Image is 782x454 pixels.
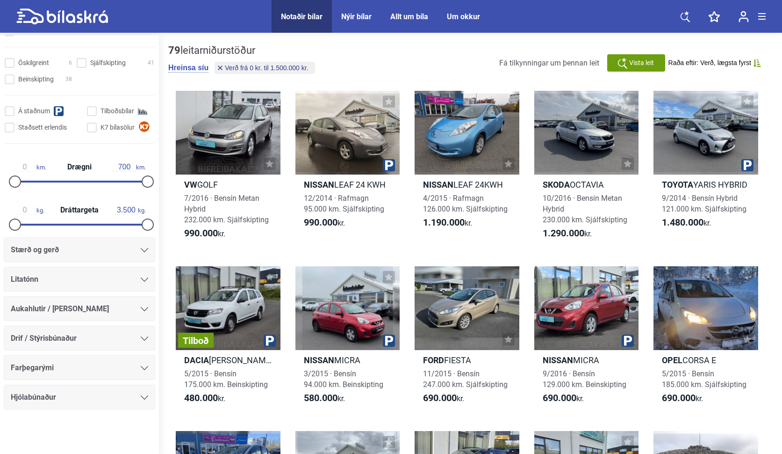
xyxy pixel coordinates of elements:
[423,217,472,228] span: kr.
[423,194,508,213] span: 4/2015 · Rafmagn 126.000 km. Sjálfskipting
[176,179,280,190] h2: GOLF
[304,393,345,404] span: kr.
[534,266,639,412] a: NissanMICRA9/2016 · Bensín129.000 km. Beinskipting690.000kr.
[423,393,464,404] span: kr.
[11,391,56,404] span: Hjólabúnaður
[543,393,584,404] span: kr.
[264,335,276,347] img: parking.png
[11,243,59,256] span: Stærð og gerð
[415,179,519,190] h2: LEAF 24KWH
[184,227,218,239] b: 990.000
[383,335,395,347] img: parking.png
[11,332,77,345] span: Drif / Stýrisbúnaður
[295,91,400,248] a: NissanLEAF 24 KWH12/2014 · Rafmagn95.000 km. Sjálfskipting990.000kr.
[168,44,180,56] b: 79
[176,355,280,366] h2: [PERSON_NAME]
[653,355,758,366] h2: CORSA E
[183,336,209,345] span: Tilboð
[653,91,758,248] a: ToyotaYARIS HYBRID9/2014 · Bensín Hybrid121.000 km. Sjálfskipting1.480.000kr.
[168,44,317,57] div: leitarniðurstöður
[423,217,465,228] b: 1.190.000
[341,12,372,21] a: Nýir bílar
[184,355,209,365] b: Dacia
[18,106,50,116] span: Á staðnum
[622,335,634,347] img: parking.png
[653,179,758,190] h2: YARIS HYBRID
[662,217,703,228] b: 1.480.000
[662,180,693,190] b: Toyota
[741,159,753,171] img: parking.png
[215,62,315,74] button: Verð frá 0 kr. til 1.500.000 kr.
[543,355,573,365] b: Nissan
[662,392,696,403] b: 690.000
[653,266,758,412] a: OpelCORSA E5/2015 · Bensín185.000 km. Sjálfskipting690.000kr.
[543,392,576,403] b: 690.000
[148,58,154,68] span: 41
[390,12,428,21] a: Allt um bíla
[65,163,94,171] span: Drægni
[304,392,337,403] b: 580.000
[415,91,519,248] a: NissanLEAF 24KWH4/2015 · Rafmagn126.000 km. Sjálfskipting1.190.000kr.
[176,91,280,248] a: VWGOLF7/2016 · Bensín Metan Hybrid232.000 km. Sjálfskipting990.000kr.
[304,194,384,213] span: 12/2014 · Rafmagn 95.000 km. Sjálfskipting
[668,59,761,67] button: Raða eftir: Verð, lægsta fyrst
[304,355,334,365] b: Nissan
[11,302,109,315] span: Aukahlutir / [PERSON_NAME]
[423,392,457,403] b: 690.000
[415,355,519,366] h2: FIESTA
[499,59,599,67] span: Fá tilkynningar um þennan leit
[11,361,54,374] span: Farþegarými
[543,228,592,239] span: kr.
[13,206,44,214] span: kg.
[423,180,453,190] b: Nissan
[662,194,746,213] span: 9/2014 · Bensín Hybrid 121.000 km. Sjálfskipting
[281,12,323,21] a: Notaðir bílar
[534,91,639,248] a: SkodaOCTAVIA10/2016 · Bensín Metan Hybrid230.000 km. Sjálfskipting1.290.000kr.
[100,123,135,132] span: K7 bílasölur
[423,369,508,389] span: 11/2015 · Bensín 247.000 km. Sjálfskipting
[58,206,101,214] span: Dráttargeta
[668,59,751,67] span: Raða eftir: Verð, lægsta fyrst
[543,180,570,190] b: Skoda
[295,355,400,366] h2: MICRA
[18,123,67,132] span: Staðsett erlendis
[69,58,72,68] span: 6
[662,217,711,228] span: kr.
[739,11,749,22] img: user-login.svg
[90,58,126,68] span: Sjálfskipting
[184,180,197,190] b: VW
[184,194,269,224] span: 7/2016 · Bensín Metan Hybrid 232.000 km. Sjálfskipting
[18,58,49,68] span: Óskilgreint
[662,393,703,404] span: kr.
[304,180,334,190] b: Nissan
[184,228,225,239] span: kr.
[423,355,444,365] b: Ford
[184,392,218,403] b: 480.000
[662,355,682,365] b: Opel
[534,355,639,366] h2: MICRA
[383,159,395,171] img: parking.png
[415,266,519,412] a: FordFIESTA11/2015 · Bensín247.000 km. Sjálfskipting690.000kr.
[304,217,345,228] span: kr.
[115,206,146,214] span: kg.
[13,163,46,171] span: km.
[225,65,308,71] span: Verð frá 0 kr. til 1.500.000 kr.
[304,369,383,389] span: 3/2015 · Bensín 94.000 km. Beinskipting
[184,393,225,404] span: kr.
[543,194,627,224] span: 10/2016 · Bensín Metan Hybrid 230.000 km. Sjálfskipting
[304,217,337,228] b: 990.000
[629,58,654,68] span: Vista leit
[543,227,584,239] b: 1.290.000
[447,12,480,21] a: Um okkur
[100,106,134,116] span: Tilboðsbílar
[295,179,400,190] h2: LEAF 24 KWH
[113,163,146,171] span: km.
[11,273,38,286] span: Litatónn
[295,266,400,412] a: NissanMICRA3/2015 · Bensín94.000 km. Beinskipting580.000kr.
[65,74,72,84] span: 38
[534,179,639,190] h2: OCTAVIA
